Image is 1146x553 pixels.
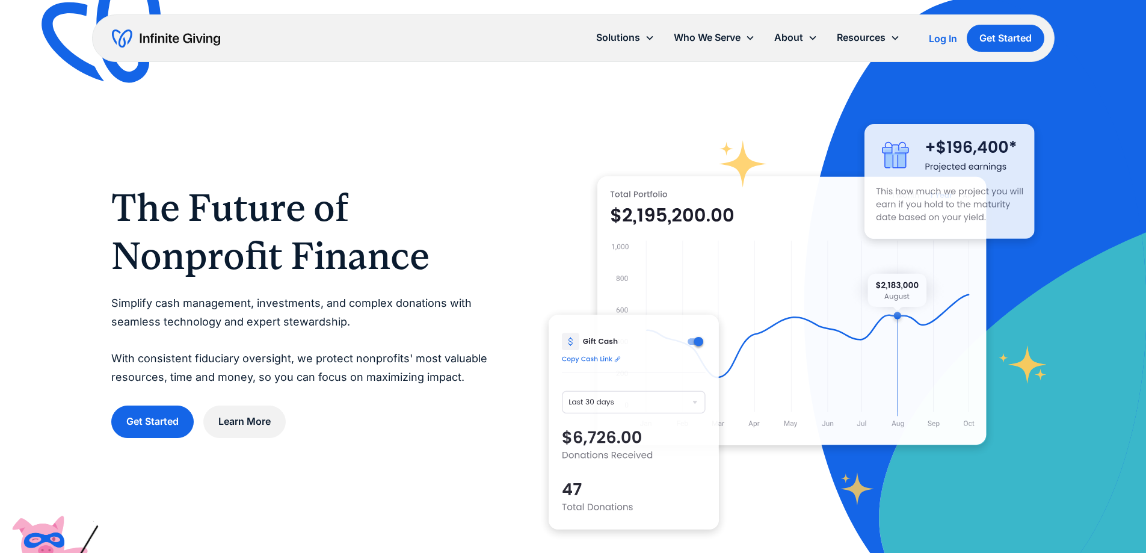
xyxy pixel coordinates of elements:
[967,25,1044,52] a: Get Started
[112,29,220,48] a: home
[587,25,664,51] div: Solutions
[596,29,640,46] div: Solutions
[111,294,501,386] p: Simplify cash management, investments, and complex donations with seamless technology and expert ...
[929,34,957,43] div: Log In
[837,29,886,46] div: Resources
[999,345,1047,383] img: fundraising star
[664,25,765,51] div: Who We Serve
[111,184,501,280] h1: The Future of Nonprofit Finance
[111,406,194,437] a: Get Started
[929,31,957,46] a: Log In
[827,25,910,51] div: Resources
[674,29,741,46] div: Who We Serve
[774,29,803,46] div: About
[765,25,827,51] div: About
[597,176,987,445] img: nonprofit donation platform
[203,406,286,437] a: Learn More
[549,315,719,530] img: donation software for nonprofits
